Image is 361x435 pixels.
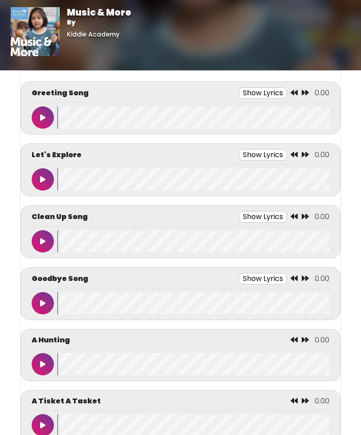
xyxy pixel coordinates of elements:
button: Show Lyrics [239,273,287,285]
button: Show Lyrics [239,149,287,161]
h6: Kiddie Academy [67,31,131,38]
img: 01vrkzCYTteBT1eqlInO [11,7,60,56]
p: By [67,18,131,27]
span: 0.00 [315,150,329,160]
span: 0.00 [315,88,329,98]
p: A Hunting [32,335,70,346]
button: Show Lyrics [239,87,287,99]
p: Clean Up Song [32,211,88,222]
span: 0.00 [315,335,329,345]
h1: Music & More [67,7,131,18]
span: 0.00 [315,396,329,406]
button: Show Lyrics [239,211,287,223]
span: 0.00 [315,273,329,284]
p: Goodbye Song [32,273,88,284]
p: Greeting Song [32,88,89,98]
p: A Tisket A Tasket [32,396,101,407]
span: 0.00 [315,211,329,222]
p: Let's Explore [32,150,82,160]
